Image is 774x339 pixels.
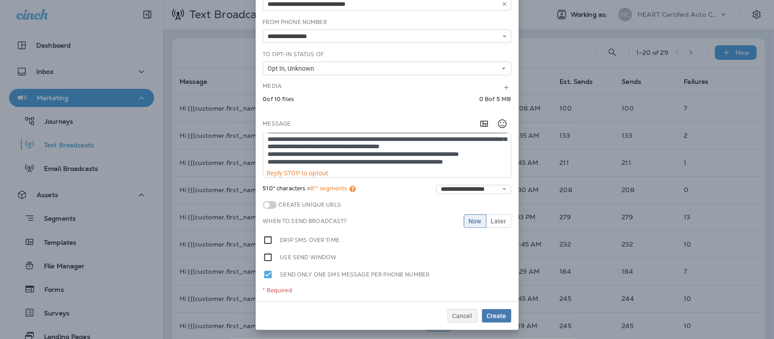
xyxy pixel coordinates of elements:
[487,313,506,319] span: Create
[280,235,340,245] label: Drip SMS over time
[263,19,327,26] label: From Phone Number
[267,169,329,177] span: Reply STOP to optout
[493,115,511,133] button: Select an emoji
[448,309,477,323] button: Cancel
[263,218,347,225] label: When to send broadcast?
[486,214,511,228] button: Later
[280,270,430,280] label: Send only one SMS message per phone number
[475,115,493,133] button: Add in a premade template
[263,120,291,127] label: Message
[263,62,511,75] button: Opt In, Unknown
[263,82,282,90] label: Media
[479,96,511,103] p: 0 B of 5 MB
[263,185,356,194] span: 510* characters =
[469,218,482,224] span: Now
[491,218,506,224] span: Later
[310,184,347,192] span: 8** segments
[280,252,337,262] label: Use send window
[453,313,472,319] span: Cancel
[464,214,487,228] button: Now
[263,96,294,103] p: 0 of 10 files
[263,51,324,58] label: To Opt-In Status of
[268,65,318,73] span: Opt In, Unknown
[482,309,511,323] button: Create
[263,287,511,294] div: * Required
[277,201,341,208] label: Create Unique URLs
